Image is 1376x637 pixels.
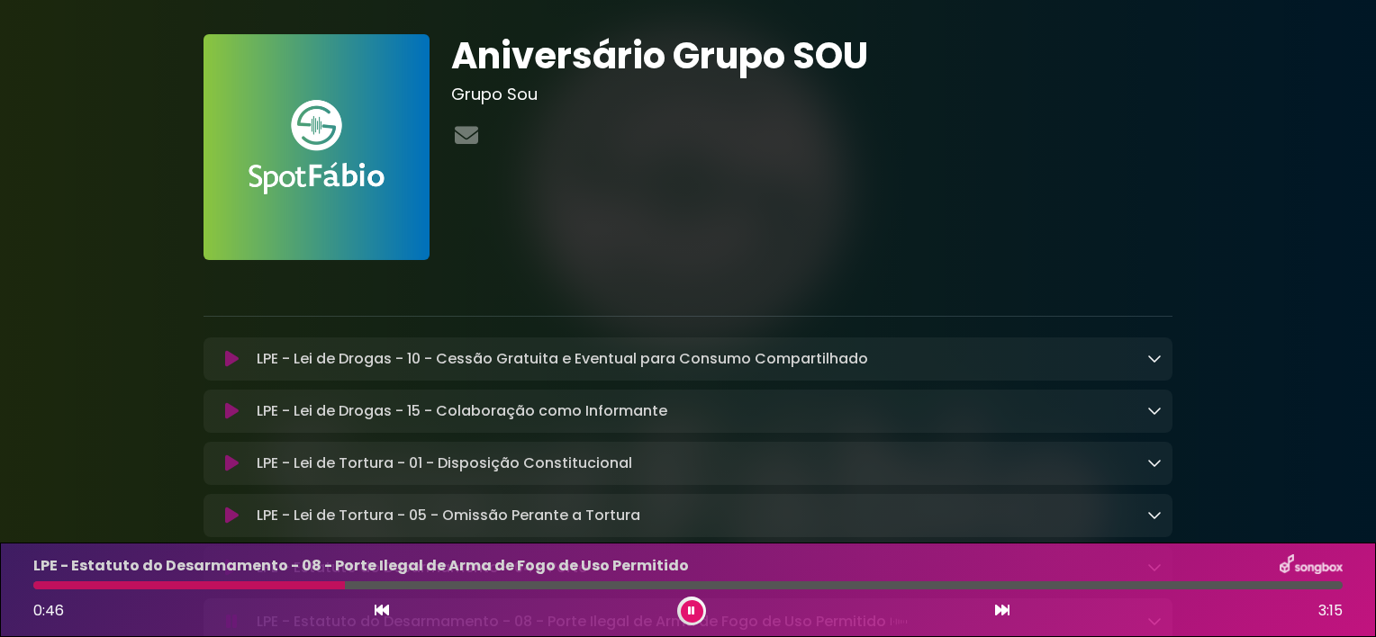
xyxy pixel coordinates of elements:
[451,34,1172,77] h1: Aniversário Grupo SOU
[257,505,640,526] p: LPE - Lei de Tortura - 05 - Omissão Perante a Tortura
[257,453,632,474] p: LPE - Lei de Tortura - 01 - Disposição Constitucional
[257,348,868,370] p: LPE - Lei de Drogas - 10 - Cessão Gratuita e Eventual para Consumo Compartilhado
[33,600,64,621] span: 0:46
[33,555,689,577] p: LPE - Estatuto do Desarmamento - 08 - Porte Ilegal de Arma de Fogo de Uso Permitido
[1318,600,1343,622] span: 3:15
[1280,554,1343,578] img: songbox-logo-white.png
[257,400,667,422] p: LPE - Lei de Drogas - 15 - Colaboração como Informante
[204,34,430,260] img: FAnVhLgaRSStWruMDZa6
[451,85,1172,104] h3: Grupo Sou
